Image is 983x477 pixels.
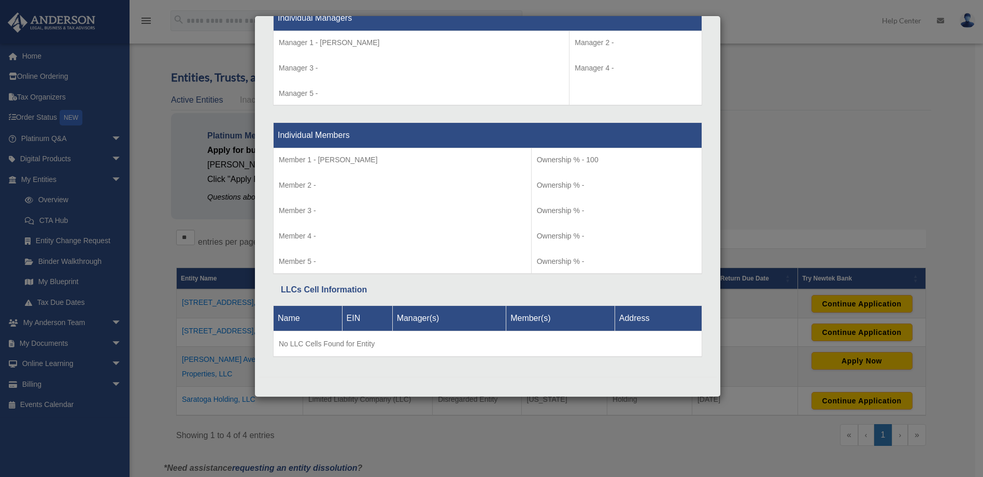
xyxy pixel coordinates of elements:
[274,305,343,331] th: Name
[392,305,506,331] th: Manager(s)
[537,255,696,268] p: Ownership % -
[279,230,526,243] p: Member 4 -
[274,123,702,148] th: Individual Members
[279,255,526,268] p: Member 5 -
[279,153,526,166] p: Member 1 - [PERSON_NAME]
[342,305,392,331] th: EIN
[274,331,702,357] td: No LLC Cells Found for Entity
[506,305,615,331] th: Member(s)
[575,36,696,49] p: Manager 2 -
[575,62,696,75] p: Manager 4 -
[279,36,564,49] p: Manager 1 - [PERSON_NAME]
[537,230,696,243] p: Ownership % -
[274,5,702,31] th: Individual Managers
[537,179,696,192] p: Ownership % -
[281,283,694,297] div: LLCs Cell Information
[615,305,702,331] th: Address
[279,87,564,100] p: Manager 5 -
[537,204,696,217] p: Ownership % -
[279,62,564,75] p: Manager 3 -
[537,153,696,166] p: Ownership % - 100
[279,179,526,192] p: Member 2 -
[279,204,526,217] p: Member 3 -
